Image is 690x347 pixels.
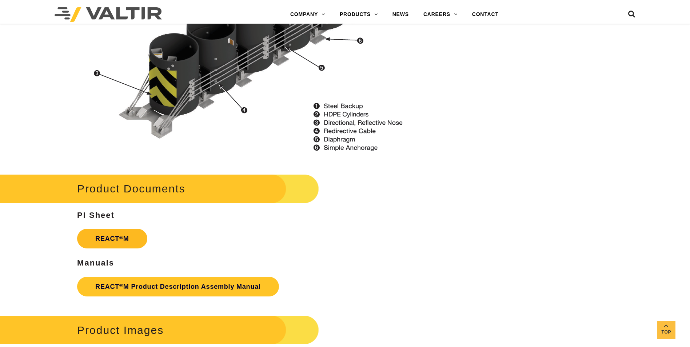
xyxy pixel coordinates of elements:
a: NEWS [385,7,416,22]
a: REACT®M [77,229,147,248]
sup: ® [119,283,123,288]
a: CAREERS [416,7,465,22]
a: REACT®M Product Description Assembly Manual [77,277,279,296]
strong: PI Sheet [77,211,115,220]
img: Valtir [55,7,162,22]
a: Top [657,321,675,339]
strong: Manuals [77,258,114,267]
sup: ® [119,235,123,240]
a: CONTACT [465,7,506,22]
a: PRODUCTS [332,7,385,22]
span: Top [657,328,675,336]
strong: REACT M [95,235,129,242]
a: COMPANY [283,7,332,22]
